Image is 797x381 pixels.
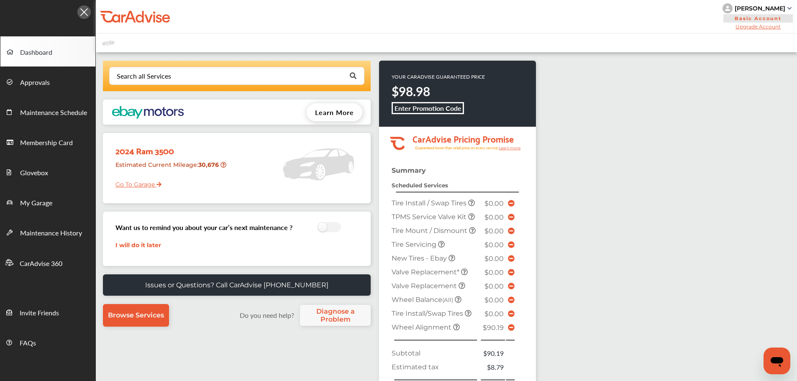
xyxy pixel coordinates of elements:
span: Wheel Alignment [392,323,453,331]
span: Valve Replacement* [392,268,461,276]
strong: Scheduled Services [392,182,448,189]
span: FAQs [20,338,36,349]
div: 2024 Ram 3500 [109,137,232,158]
span: $0.00 [484,227,504,235]
label: Do you need help? [236,310,298,320]
img: knH8PDtVvWoAbQRylUukY18CTiRevjo20fAtgn5MLBQj4uumYvk2MzTtcAIzfGAtb1XOLVMAvhLuqoNAbL4reqehy0jehNKdM... [723,3,733,13]
span: $0.00 [484,199,504,207]
span: Basic Account [723,14,793,23]
iframe: Button to launch messaging window [764,348,790,374]
span: Tire Servicing [392,240,438,248]
span: Membership Card [20,138,73,148]
a: Maintenance Schedule [0,97,95,127]
a: Issues or Questions? Call CarAdvise [PHONE_NUMBER] [103,274,371,296]
h3: Want us to remind you about your car’s next maintenance ? [115,222,292,232]
p: Issues or Questions? Call CarAdvise [PHONE_NUMBER] [145,281,328,289]
a: Approvals [0,66,95,97]
span: Learn More [315,107,354,117]
a: Diagnose a Problem [300,305,371,326]
span: Dashboard [20,47,52,58]
div: Search all Services [117,73,171,79]
span: Tire Install / Swap Tires [392,199,468,207]
span: Tire Mount / Dismount [392,227,469,235]
td: Subtotal [390,346,480,360]
span: Wheel Balance [392,296,455,304]
span: Tire Install/Swap Tires [392,309,465,317]
a: Dashboard [0,36,95,66]
span: $0.00 [484,282,504,290]
span: Glovebox [20,168,48,179]
strong: $98.98 [392,82,430,100]
strong: 30,676 [198,161,220,169]
div: [PERSON_NAME] [735,5,785,12]
a: I will do it later [115,241,161,249]
a: My Garage [0,187,95,217]
span: New Tires - Ebay [392,254,448,262]
span: My Garage [20,198,52,209]
span: Maintenance Schedule [20,107,87,118]
a: Go To Garage [109,174,161,190]
td: $90.19 [480,346,506,360]
small: (All) [442,297,453,303]
span: $0.00 [484,310,504,318]
img: sCxJUJ+qAmfqhQGDUl18vwLg4ZYJ6CxN7XmbOMBAAAAAElFTkSuQmCC [787,7,792,10]
span: $0.00 [484,213,504,221]
td: $8.79 [480,360,506,374]
strong: Summary [392,166,426,174]
span: $0.00 [484,255,504,263]
tspan: CarAdvise Pricing Promise [413,131,514,146]
span: $0.00 [484,241,504,249]
img: placeholder_car.5a1ece94.svg [283,137,354,192]
span: $90.19 [483,324,504,332]
td: Estimated tax [390,360,480,374]
span: Approvals [20,77,50,88]
img: placeholder_car.fcab19be.svg [102,38,115,48]
tspan: Guaranteed lower than retail price on every service. [415,145,499,151]
div: Estimated Current Mileage : [109,158,232,179]
span: Invite Friends [20,308,59,319]
span: Valve Replacement [392,282,459,290]
span: $0.00 [484,296,504,304]
a: Browse Services [103,304,169,327]
a: Maintenance History [0,217,95,247]
b: Enter Promotion Code [395,103,461,113]
span: TPMS Service Valve Kit [392,213,468,221]
span: Upgrade Account [723,23,794,30]
tspan: Learn more [499,146,521,150]
a: Membership Card [0,127,95,157]
p: YOUR CARADVISE GUARANTEED PRICE [392,73,485,80]
span: $0.00 [484,268,504,276]
span: Browse Services [108,311,164,319]
span: Maintenance History [20,228,82,239]
span: CarAdvise 360 [20,258,62,269]
span: Diagnose a Problem [304,307,366,323]
img: Icon.5fd9dcc7.svg [77,5,91,19]
a: Glovebox [0,157,95,187]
